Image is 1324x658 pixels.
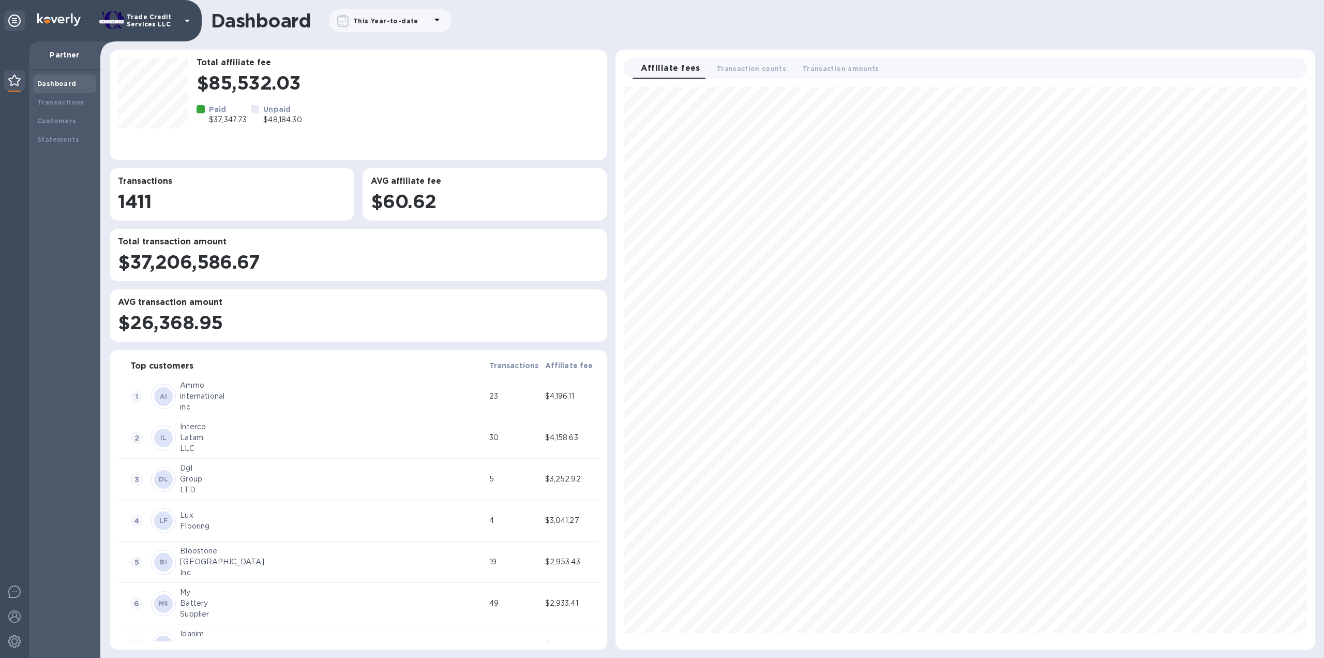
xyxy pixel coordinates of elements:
[37,50,92,60] p: Partner
[160,558,167,566] b: BI
[545,391,597,402] div: $4,196.11
[37,117,77,125] b: Customers
[489,515,541,526] div: 4
[197,72,599,94] h1: $85,532.03
[489,359,539,372] span: Transactions
[4,10,25,31] div: Unpin categories
[489,391,541,402] div: 23
[545,515,597,526] div: $3,041.27
[180,421,485,432] div: Interco
[371,177,599,186] h3: AVG affiliate fee
[209,104,247,114] p: Paid
[545,359,593,372] span: Affiliate fee
[545,639,597,650] div: $2,910.12
[37,13,81,26] img: Logo
[180,521,485,532] div: Flooring
[803,63,879,74] span: Transaction amounts
[118,298,599,308] h3: AVG transaction amount
[180,598,485,609] div: Battery
[159,599,169,607] b: MS
[180,628,485,639] div: Idanim
[118,191,346,212] h1: 1411
[489,474,541,485] div: 5
[641,61,700,76] span: Affiliate fees
[263,104,302,114] p: Unpaid
[130,556,143,568] span: 5
[489,598,541,609] div: 49
[371,191,599,212] h1: $60.62
[160,434,167,442] b: IL
[118,177,346,186] h3: Transactions
[263,114,302,125] p: $48,184.30
[180,474,485,485] div: Group
[180,391,485,402] div: international
[160,392,167,400] b: AI
[180,587,485,598] div: My
[180,432,485,443] div: Latam
[353,17,418,25] b: This Year-to-date
[545,432,597,443] div: $4,158.63
[209,114,247,125] p: $37,347.73
[180,557,485,567] div: [GEOGRAPHIC_DATA]
[130,390,143,403] span: 1
[211,10,311,32] h1: Dashboard
[489,361,539,370] b: Transactions
[130,597,143,610] span: 6
[545,474,597,485] div: $3,252.92
[545,361,593,370] b: Affiliate fee
[180,567,485,578] div: Inc
[489,432,541,443] div: 30
[180,609,485,620] div: Supplier
[159,517,168,524] b: LF
[545,557,597,567] div: $2,953.43
[37,80,77,87] b: Dashboard
[130,361,193,371] h3: Top customers
[180,463,485,474] div: Dgl
[8,75,21,86] img: Partner
[118,251,599,273] h1: $37,206,586.67
[489,557,541,567] div: 19
[180,510,485,521] div: Lux
[130,515,143,527] span: 4
[37,136,79,143] b: Statements
[118,312,599,333] h1: $26,368.95
[545,598,597,609] div: $2,933.41
[180,380,485,391] div: Ammo
[130,432,143,444] span: 2
[180,546,485,557] div: Bloostone
[130,639,143,651] span: 7
[127,13,178,28] p: Trade Credit Services LLC
[717,63,786,74] span: Transaction counts
[180,443,485,454] div: LLC
[161,641,166,649] b: II
[180,485,485,495] div: LTD
[130,473,143,486] span: 3
[118,237,599,247] h3: Total transaction amount
[197,58,599,68] h3: Total affiliate fee
[159,475,168,483] b: DL
[489,639,541,650] div: 45
[180,402,485,413] div: inc
[180,639,485,650] div: Food
[37,98,84,106] b: Transactions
